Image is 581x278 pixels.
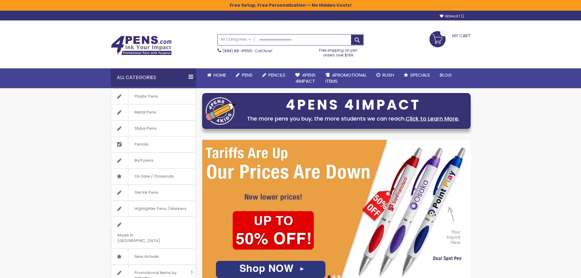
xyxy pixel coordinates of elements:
a: All Categories [218,34,254,45]
span: Gel Ink Pens [128,185,164,200]
span: Bic® pens [128,153,160,168]
div: 4PENS 4IMPACT [239,99,467,111]
a: Specials [399,68,435,82]
span: Specials [410,72,430,78]
a: Wishlist [440,14,464,19]
a: (888) 88-4PENS [223,48,252,53]
div: Free shipping on pen orders over $199 [313,45,364,58]
span: 4Pens 4impact [295,72,316,84]
span: Plastic Pens [128,88,164,104]
span: Highlighter Pens / Markers [128,201,192,217]
a: New Arrivals [111,249,196,265]
a: Pens [231,68,257,82]
a: Highlighter Pens / Markers [111,201,196,217]
a: Pencils [111,136,196,152]
a: Blog [435,68,457,82]
a: Metal Pens [111,104,196,120]
span: Pencils [268,72,285,78]
img: four_pen_logo.png [206,97,236,125]
a: Stylus Pens [111,121,196,136]
div: The more pens you buy, the more students we can reach. [239,114,467,123]
span: All Categories [221,37,251,42]
span: Metal Pens [128,104,162,120]
a: Bic® pens [111,153,196,168]
span: Home [213,72,226,78]
a: Made in [GEOGRAPHIC_DATA] [111,217,196,248]
a: Rush [371,68,399,82]
a: On Sale / Closeouts [111,168,196,184]
a: Click to Learn More. [406,115,459,122]
div: All Categories [111,68,196,87]
span: Made in [GEOGRAPHIC_DATA] [111,227,181,248]
span: Pencils [128,136,155,152]
span: Pens [242,72,253,78]
a: 4Pens4impact [290,68,321,88]
a: Pencils [257,68,290,82]
a: Home [202,68,231,82]
span: - Call Now! [223,48,272,53]
span: On Sale / Closeouts [128,168,180,184]
img: 4Pens Custom Pens and Promotional Products [111,36,172,55]
span: Stylus Pens [128,121,163,136]
span: Rush [382,72,394,78]
span: New Arrivals [128,249,165,265]
a: 4PROMOTIONALITEMS [321,68,371,88]
span: Blog [440,72,452,78]
span: 4PROMOTIONAL ITEMS [325,72,367,84]
a: Plastic Pens [111,88,196,104]
a: Gel Ink Pens [111,185,196,200]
